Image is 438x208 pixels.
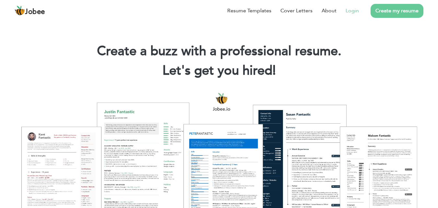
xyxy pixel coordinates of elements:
[280,7,313,15] a: Cover Letters
[15,6,25,16] img: jobee.io
[322,7,337,15] a: About
[346,7,359,15] a: Login
[25,8,45,16] span: Jobee
[194,62,276,80] span: get you hired!
[15,6,45,16] a: Jobee
[10,62,428,79] h2: Let's
[10,43,428,60] h1: Create a buzz with a professional resume.
[371,4,423,18] a: Create my resume
[227,7,271,15] a: Resume Templates
[273,62,276,80] span: |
